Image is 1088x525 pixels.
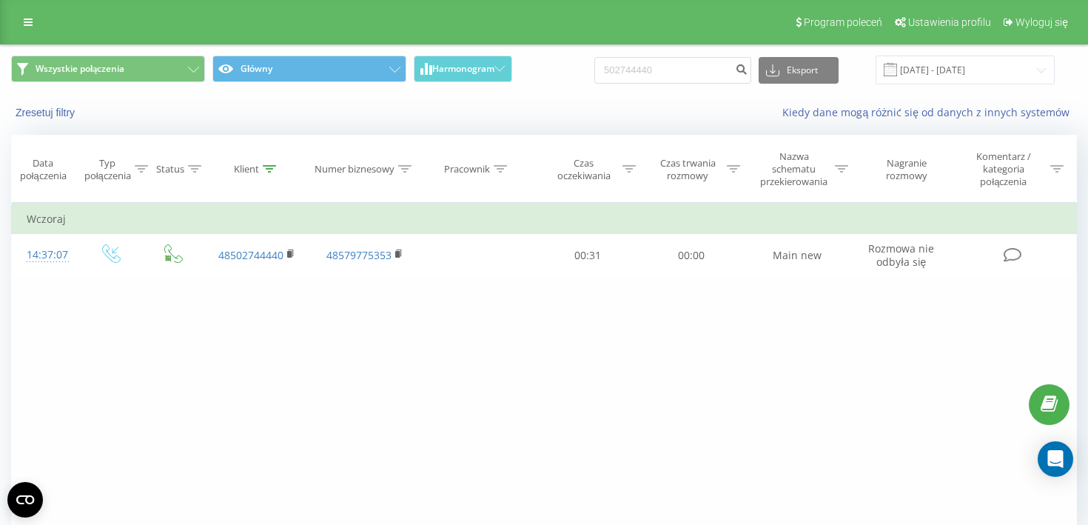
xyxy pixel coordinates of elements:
a: Kiedy dane mogą różnić się od danych z innych systemów [782,105,1077,119]
div: Open Intercom Messenger [1038,441,1073,477]
div: Komentarz / kategoria połączenia [960,150,1047,188]
input: Wyszukiwanie według numeru [594,57,751,84]
div: Status [156,163,184,175]
span: Rozmowa nie odbyła się [868,241,934,269]
div: Czas oczekiwania [549,157,619,182]
td: Main new [743,234,851,277]
button: Zresetuj filtry [11,106,82,119]
a: 48502744440 [218,248,283,262]
span: Wszystkie połączenia [36,63,124,75]
span: Harmonogram [432,64,494,74]
td: 00:31 [535,234,639,277]
span: Program poleceń [804,16,882,28]
button: Harmonogram [414,56,512,82]
div: Pracownik [444,163,490,175]
div: 14:37:07 [27,241,63,270]
a: 48579775353 [326,248,392,262]
span: Ustawienia profilu [908,16,991,28]
div: Nazwa schematu przekierowania [757,150,831,188]
button: Wszystkie połączenia [11,56,205,82]
button: Open CMP widget [7,482,43,518]
div: Klient [234,163,259,175]
span: Wyloguj się [1015,16,1068,28]
button: Główny [212,56,406,82]
button: Eksport [759,57,839,84]
div: Typ połączenia [84,157,131,182]
div: Numer biznesowy [315,163,394,175]
td: Wczoraj [12,204,1077,234]
div: Czas trwania rozmowy [653,157,723,182]
div: Data połączenia [12,157,74,182]
td: 00:00 [639,234,743,277]
div: Nagranie rozmowy [865,157,948,182]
